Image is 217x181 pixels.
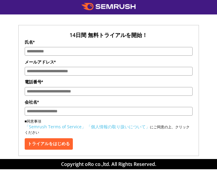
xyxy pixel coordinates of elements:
[61,161,156,167] span: Copyright oRo co.,ltd. All Rights Reserved.
[25,138,73,150] button: トライアルをはじめる
[25,124,86,130] a: 「Semrush Terms of Service」
[25,59,193,65] label: メールアドレス*
[25,79,193,85] label: 電話番号*
[87,124,150,130] a: 「個人情報の取り扱いについて」
[25,119,193,135] p: ■同意事項 にご同意の上、クリックください
[70,31,147,39] span: 14日間 無料トライアルを開始！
